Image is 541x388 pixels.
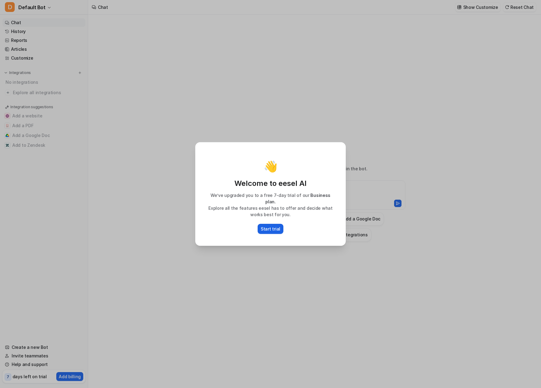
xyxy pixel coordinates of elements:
[202,192,339,205] p: We’ve upgraded you to a free 7-day trial of our
[264,160,278,172] p: 👋
[202,179,339,188] p: Welcome to eesel AI
[258,224,283,234] button: Start trial
[202,205,339,218] p: Explore all the features eesel has to offer and decide what works best for you.
[261,226,280,232] p: Start trial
